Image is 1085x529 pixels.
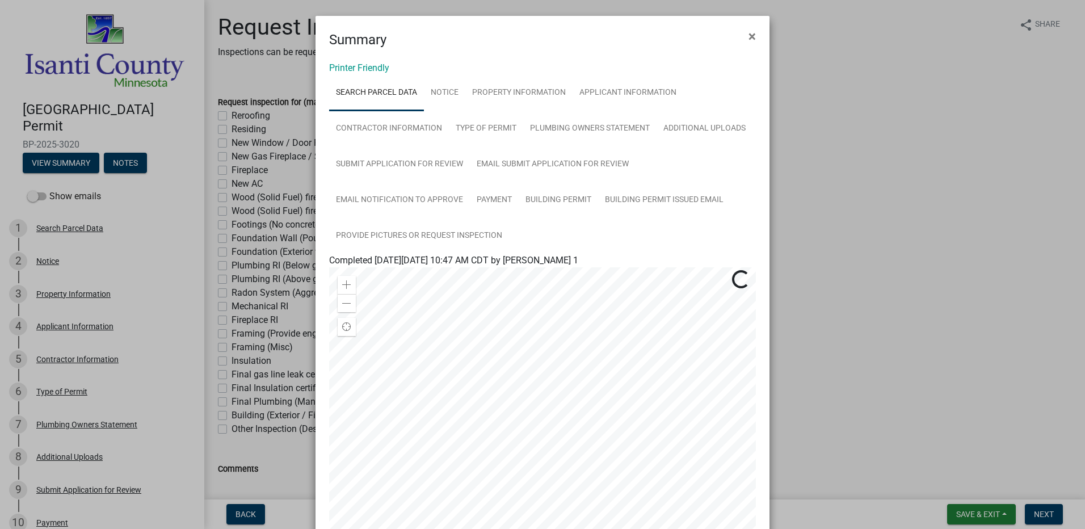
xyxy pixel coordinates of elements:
[329,111,449,147] a: Contractor Information
[598,182,730,219] a: Building Permit Issued email
[329,255,578,266] span: Completed [DATE][DATE] 10:47 AM CDT by [PERSON_NAME] 1
[465,75,573,111] a: Property Information
[449,111,523,147] a: Type of Permit
[338,294,356,312] div: Zoom out
[338,318,356,336] div: Find my location
[739,20,765,52] button: Close
[338,276,356,294] div: Zoom in
[424,75,465,111] a: Notice
[329,75,424,111] a: Search Parcel Data
[470,146,636,183] a: Email Submit Application for Review
[329,146,470,183] a: Submit Application for Review
[329,218,509,254] a: Provide Pictures or Request Inspection
[657,111,752,147] a: Additional Uploads
[470,182,519,219] a: Payment
[573,75,683,111] a: Applicant Information
[519,182,598,219] a: Building Permit
[329,30,386,50] h4: Summary
[748,28,756,44] span: ×
[523,111,657,147] a: Plumbing Owners Statement
[329,182,470,219] a: Email Notification to Approve
[329,62,389,73] a: Printer Friendly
